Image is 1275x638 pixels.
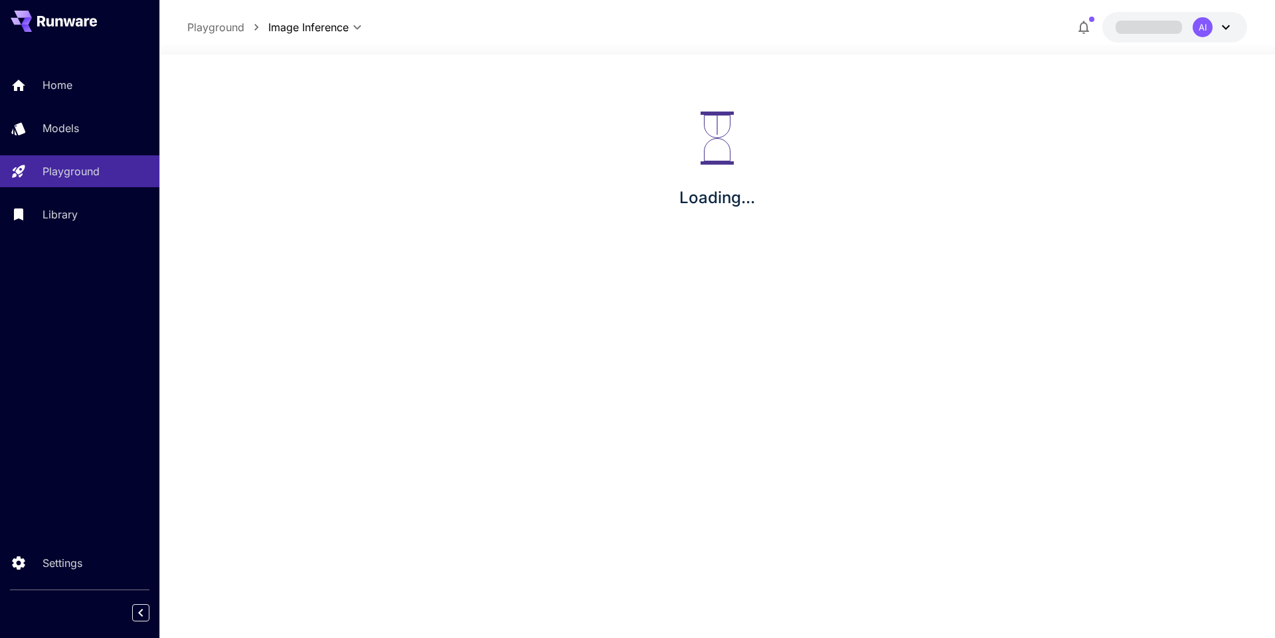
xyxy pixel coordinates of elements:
[1193,17,1213,37] div: AI
[679,186,755,210] p: Loading...
[187,19,268,35] nav: breadcrumb
[42,555,82,571] p: Settings
[132,604,149,621] button: Collapse sidebar
[187,19,244,35] a: Playground
[268,19,349,35] span: Image Inference
[42,77,72,93] p: Home
[1102,12,1247,42] button: AI
[42,120,79,136] p: Models
[142,601,159,625] div: Collapse sidebar
[42,163,100,179] p: Playground
[42,206,78,222] p: Library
